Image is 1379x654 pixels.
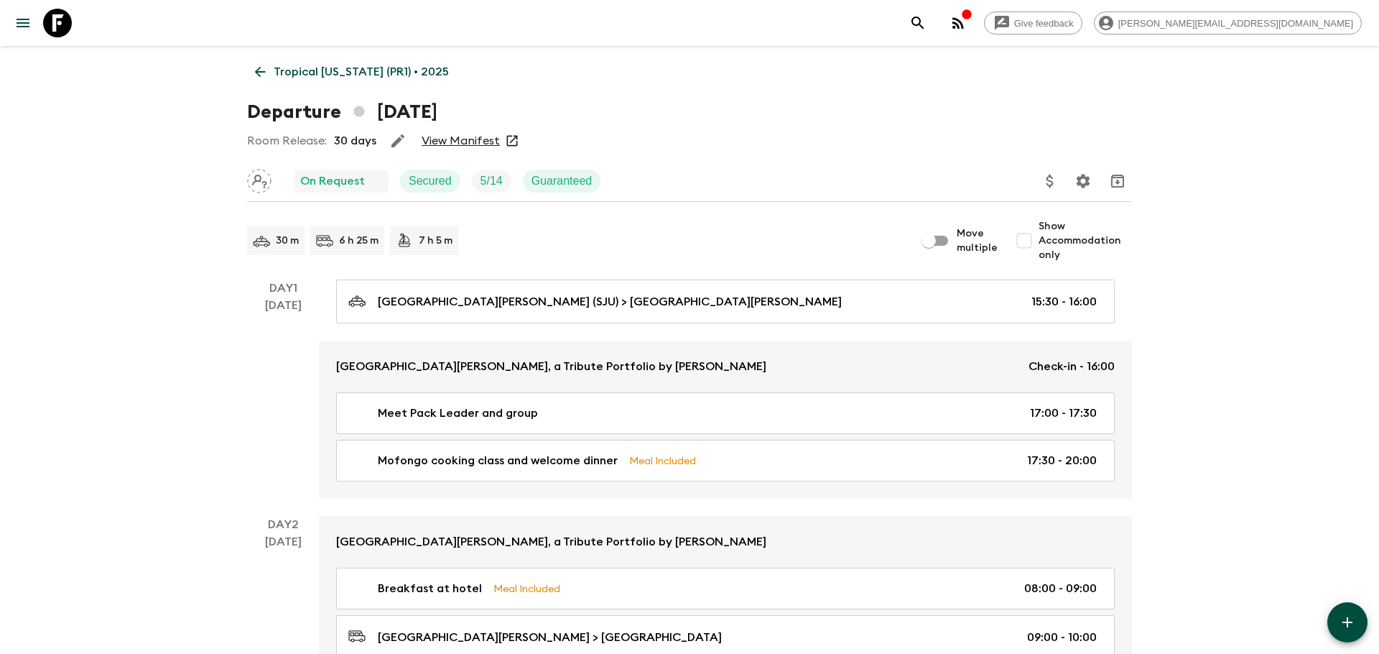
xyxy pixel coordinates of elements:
[265,297,302,499] div: [DATE]
[1024,580,1097,597] p: 08:00 - 09:00
[400,170,460,193] div: Secured
[1103,167,1132,195] button: Archive (Completed, Cancelled or Unsynced Departures only)
[904,9,932,37] button: search adventures
[1039,219,1132,262] span: Show Accommodation only
[629,453,696,469] p: Meal Included
[1031,293,1097,310] p: 15:30 - 16:00
[274,63,449,80] p: Tropical [US_STATE] (PR1) • 2025
[409,172,452,190] p: Secured
[247,173,271,185] span: Assign pack leader
[1069,167,1097,195] button: Settings
[9,9,37,37] button: menu
[1027,452,1097,469] p: 17:30 - 20:00
[378,629,722,646] p: [GEOGRAPHIC_DATA][PERSON_NAME] > [GEOGRAPHIC_DATA]
[493,581,560,597] p: Meal Included
[957,226,998,255] span: Move multiple
[336,440,1115,482] a: Mofongo cooking class and welcome dinnerMeal Included17:30 - 20:00
[1006,18,1082,29] span: Give feedback
[247,98,437,126] h1: Departure [DATE]
[472,170,511,193] div: Trip Fill
[419,234,452,248] p: 7 h 5 m
[336,358,766,375] p: [GEOGRAPHIC_DATA][PERSON_NAME], a Tribute Portfolio by [PERSON_NAME]
[1094,11,1362,34] div: [PERSON_NAME][EMAIL_ADDRESS][DOMAIN_NAME]
[339,234,379,248] p: 6 h 25 m
[276,234,299,248] p: 30 m
[984,11,1082,34] a: Give feedback
[1036,167,1064,195] button: Update Price, Early Bird Discount and Costs
[422,134,500,148] a: View Manifest
[1110,18,1361,29] span: [PERSON_NAME][EMAIL_ADDRESS][DOMAIN_NAME]
[480,172,503,190] p: 5 / 14
[336,280,1115,323] a: [GEOGRAPHIC_DATA][PERSON_NAME] (SJU) > [GEOGRAPHIC_DATA][PERSON_NAME]15:30 - 16:00
[247,516,319,533] p: Day 2
[378,580,482,597] p: Breakfast at hotel
[319,516,1132,568] a: [GEOGRAPHIC_DATA][PERSON_NAME], a Tribute Portfolio by [PERSON_NAME]
[319,341,1132,392] a: [GEOGRAPHIC_DATA][PERSON_NAME], a Tribute Portfolio by [PERSON_NAME]Check-in - 16:00
[334,132,376,149] p: 30 days
[1030,405,1097,422] p: 17:00 - 17:30
[1027,629,1097,646] p: 09:00 - 10:00
[336,533,766,551] p: [GEOGRAPHIC_DATA][PERSON_NAME], a Tribute Portfolio by [PERSON_NAME]
[300,172,365,190] p: On Request
[336,392,1115,434] a: Meet Pack Leader and group17:00 - 17:30
[247,280,319,297] p: Day 1
[531,172,593,190] p: Guaranteed
[378,452,618,469] p: Mofongo cooking class and welcome dinner
[378,293,842,310] p: [GEOGRAPHIC_DATA][PERSON_NAME] (SJU) > [GEOGRAPHIC_DATA][PERSON_NAME]
[247,132,327,149] p: Room Release:
[1029,358,1115,375] p: Check-in - 16:00
[336,568,1115,609] a: Breakfast at hotelMeal Included08:00 - 09:00
[247,57,457,86] a: Tropical [US_STATE] (PR1) • 2025
[378,405,538,422] p: Meet Pack Leader and group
